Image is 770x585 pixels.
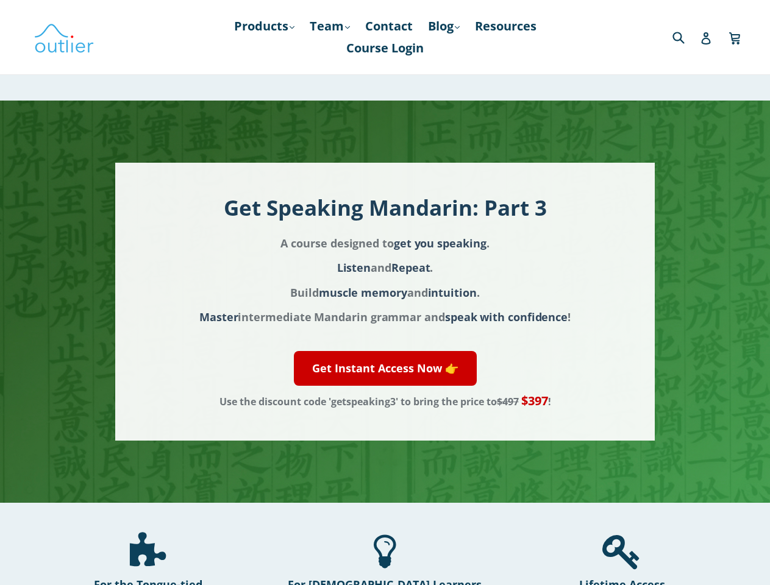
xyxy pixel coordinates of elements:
[445,310,568,324] span: speak with confidence
[422,15,466,37] a: Blog
[294,351,477,386] a: Get Instant Access Now 👉
[304,15,356,37] a: Team
[428,285,477,300] span: intuition
[521,392,548,409] span: $397
[34,19,94,55] img: Outlier Linguistics
[359,15,419,37] a: Contact
[391,260,430,275] span: Repeat
[374,532,396,571] div: Rocket
[290,285,480,300] span: Build and .
[602,532,641,571] div: Rocket
[669,24,703,49] input: Search
[280,236,489,250] span: A course designed to .
[340,37,430,59] a: Course Login
[337,260,433,275] span: and .
[394,236,487,250] span: get you speaking
[319,285,407,300] span: muscle memory
[337,260,371,275] span: Listen
[130,532,166,571] div: Rocket
[497,395,519,408] s: $497
[191,193,579,222] h1: Get Speaking Mandarin: Part 3
[199,310,571,324] span: intermediate Mandarin grammar and !
[219,395,551,408] span: Use the discount code 'getspeaking3' to bring the price to !
[199,310,238,324] span: Master
[228,15,301,37] a: Products
[469,15,543,37] a: Resources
